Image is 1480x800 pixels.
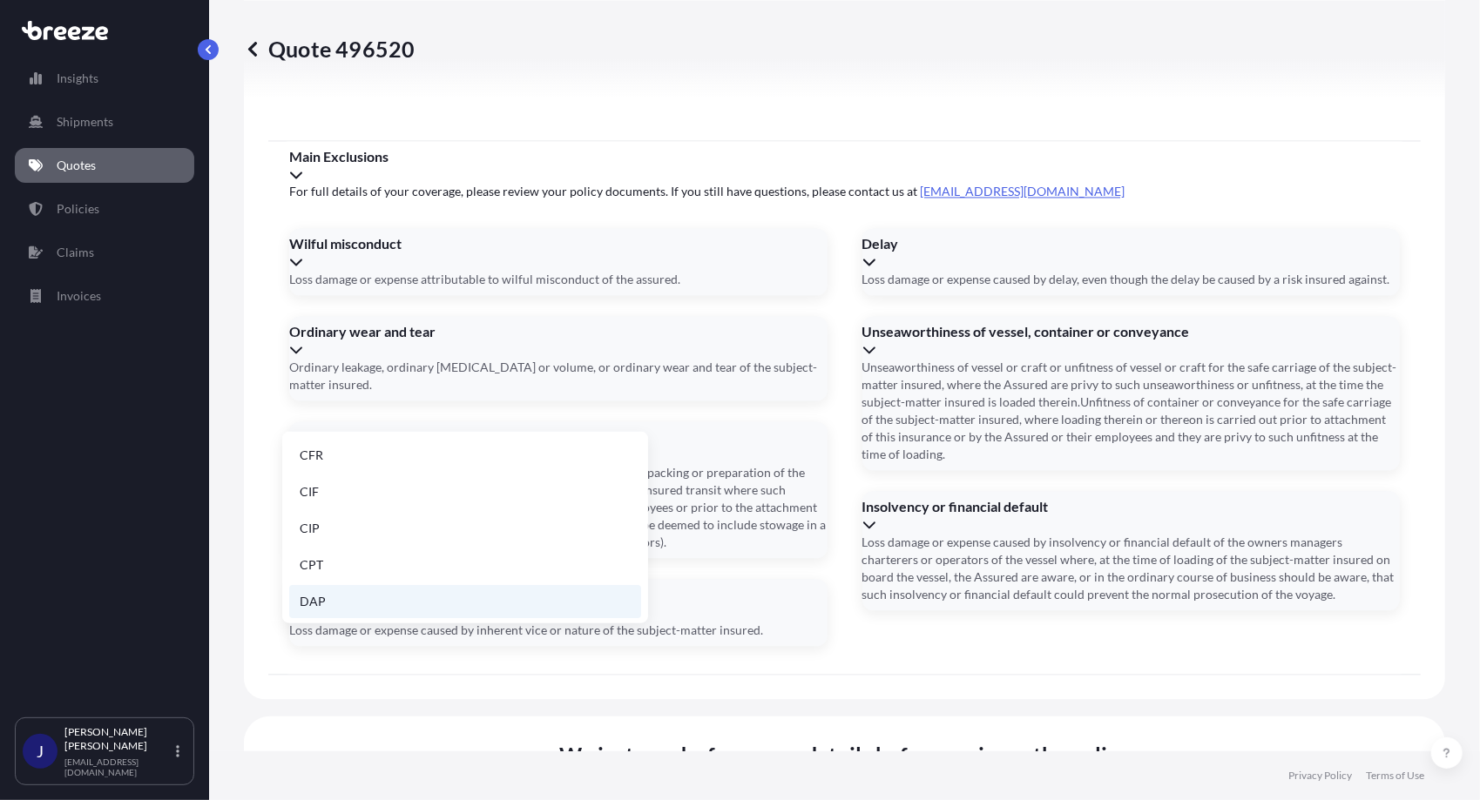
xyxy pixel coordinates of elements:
[289,548,641,582] li: CPT
[862,235,1401,270] div: Delay
[289,359,828,393] span: Ordinary leakage, ordinary [MEDICAL_DATA] or volume, or ordinary wear and tear of the subject-mat...
[289,271,680,288] span: Loss damage or expense attributable to wilful misconduct of the assured.
[15,61,194,96] a: Insights
[862,498,1401,533] div: Insolvency or financial default
[15,235,194,270] a: Claims
[64,756,172,777] p: [EMAIL_ADDRESS][DOMAIN_NAME]
[289,428,828,446] span: Unsuitable packing
[1366,769,1424,783] a: Terms of Use
[289,323,828,340] span: Ordinary wear and tear
[289,585,641,618] li: DAP
[15,279,194,313] a: Invoices
[57,200,99,218] p: Policies
[1288,769,1352,783] a: Privacy Policy
[559,741,1130,769] span: We just need a few more details before we issue the policy
[37,743,44,760] span: J
[57,157,96,174] p: Quotes
[862,359,1401,463] span: Unseaworthiness of vessel or craft or unfitness of vessel or craft for the safe carriage of the s...
[862,271,1390,288] span: Loss damage or expense caused by delay, even though the delay be caused by a risk insured against.
[15,192,194,226] a: Policies
[289,475,641,508] li: CIF
[862,534,1401,603] span: Loss damage or expense caused by insolvency or financial default of the owners managers charterer...
[289,439,641,472] li: CFR
[289,148,1400,183] div: Main Exclusions
[289,428,828,463] div: Unsuitable packing
[57,244,94,261] p: Claims
[289,235,828,270] div: Wilful misconduct
[15,148,194,183] a: Quotes
[289,512,641,545] li: CIP
[289,622,641,655] li: DDP
[57,70,98,87] p: Insights
[289,183,1400,200] span: For full details of your coverage, please review your policy documents. If you still have questio...
[862,323,1401,358] div: Unseaworthiness of vessel, container or conveyance
[15,104,194,139] a: Shipments
[64,725,172,753] p: [PERSON_NAME] [PERSON_NAME]
[57,113,113,131] p: Shipments
[244,35,415,63] p: Quote 496520
[920,184,1125,198] a: [EMAIL_ADDRESS][DOMAIN_NAME]
[862,323,1401,340] span: Unseaworthiness of vessel, container or conveyance
[289,148,1400,165] span: Main Exclusions
[57,287,101,305] p: Invoices
[289,323,828,358] div: Ordinary wear and tear
[289,235,828,252] span: Wilful misconduct
[289,622,763,639] span: Loss damage or expense caused by inherent vice or nature of the subject-matter insured.
[862,235,1401,252] span: Delay
[862,498,1401,515] span: Insolvency or financial default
